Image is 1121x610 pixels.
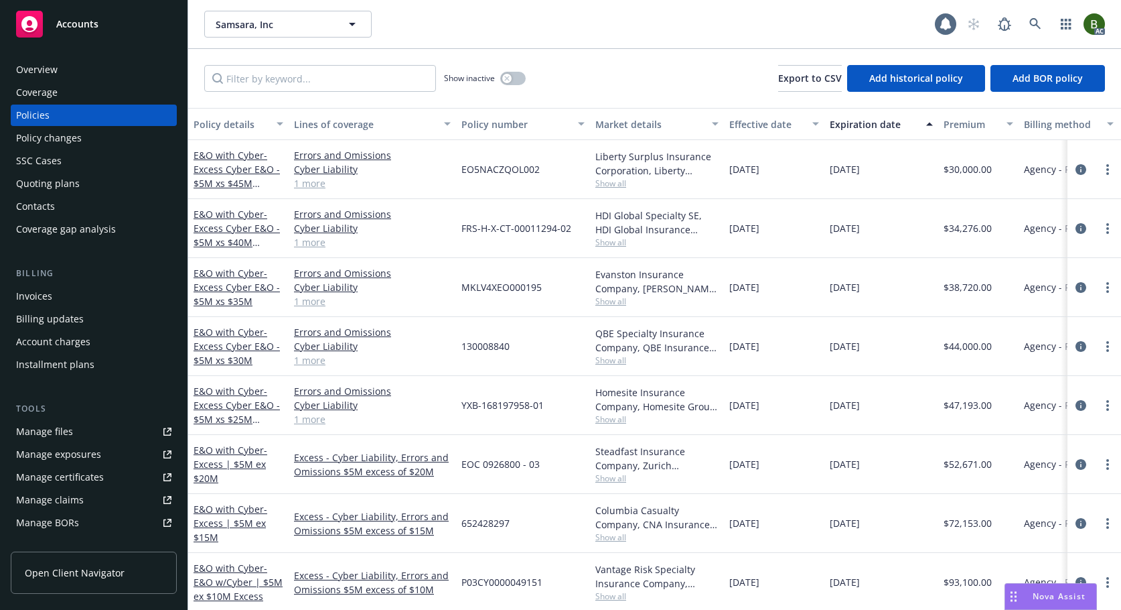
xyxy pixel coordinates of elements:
[294,207,451,221] a: Errors and Omissions
[1024,162,1109,176] span: Agency - Pay in full
[1083,13,1105,35] img: photo
[16,421,73,442] div: Manage files
[11,467,177,488] a: Manage certificates
[1013,72,1083,84] span: Add BOR policy
[294,148,451,162] a: Errors and Omissions
[294,353,451,367] a: 1 more
[1024,575,1109,589] span: Agency - Pay in full
[461,117,570,131] div: Policy number
[11,105,177,126] a: Policies
[16,127,82,149] div: Policy changes
[595,117,704,131] div: Market details
[1024,117,1099,131] div: Billing method
[194,385,281,454] a: E&O with Cyber
[16,173,80,194] div: Quoting plans
[1005,584,1022,609] div: Drag to move
[1100,162,1116,178] a: more
[16,286,52,307] div: Invoices
[294,162,451,176] a: Cyber Liability
[1024,398,1109,412] span: Agency - Pay in full
[778,72,842,84] span: Export to CSV
[11,219,177,240] a: Coverage gap analysis
[11,421,177,442] a: Manage files
[16,512,79,534] div: Manage BORs
[1073,574,1089,591] a: circleInformation
[1100,398,1116,414] a: more
[11,196,177,217] a: Contacts
[1073,221,1089,237] a: circleInformation
[194,208,280,263] a: E&O with Cyber
[194,385,281,454] span: - Excess Cyber E&O - $5M xs $25M ([GEOGRAPHIC_DATA])
[729,221,759,235] span: [DATE]
[25,566,125,580] span: Open Client Navigator
[294,412,451,426] a: 1 more
[1100,221,1116,237] a: more
[11,5,177,43] a: Accounts
[461,280,542,294] span: MKLV4XEO000195
[1073,280,1089,296] a: circleInformation
[824,108,938,140] button: Expiration date
[944,162,992,176] span: $30,000.00
[944,398,992,412] span: $47,193.00
[16,308,84,330] div: Billing updates
[11,402,177,416] div: Tools
[194,149,280,204] a: E&O with Cyber
[294,117,436,131] div: Lines of coverage
[729,457,759,471] span: [DATE]
[1073,456,1089,473] a: circleInformation
[294,221,451,235] a: Cyber Liability
[1019,108,1119,140] button: Billing method
[11,127,177,149] a: Policy changes
[11,331,177,353] a: Account charges
[729,398,759,412] span: [DATE]
[11,82,177,103] a: Coverage
[590,108,724,140] button: Market details
[461,398,544,412] span: YXB-168197958-01
[1022,11,1049,38] a: Search
[595,355,719,366] span: Show all
[595,326,719,355] div: QBE Specialty Insurance Company, QBE Insurance Group
[294,398,451,412] a: Cyber Liability
[194,562,283,603] a: E&O with Cyber
[16,150,62,172] div: SSC Cases
[11,150,177,172] a: SSC Cases
[944,457,992,471] span: $52,671.00
[444,72,495,84] span: Show inactive
[990,65,1105,92] button: Add BOR policy
[11,173,177,194] a: Quoting plans
[194,562,283,603] span: - E&O w/Cyber | $5M ex $10M Excess
[456,108,590,140] button: Policy number
[847,65,985,92] button: Add historical policy
[294,235,451,249] a: 1 more
[830,162,860,176] span: [DATE]
[188,108,289,140] button: Policy details
[194,444,267,485] a: E&O with Cyber
[595,414,719,425] span: Show all
[830,457,860,471] span: [DATE]
[1004,583,1097,610] button: Nova Assist
[194,444,267,485] span: - Excess | $5M ex $20M
[944,221,992,235] span: $34,276.00
[595,503,719,532] div: Columbia Casualty Company, CNA Insurance, CRC Group
[595,208,719,237] div: HDI Global Specialty SE, HDI Global Insurance Company, Falcon Risk Services
[830,117,918,131] div: Expiration date
[595,149,719,178] div: Liberty Surplus Insurance Corporation, Liberty Mutual
[729,339,759,353] span: [DATE]
[194,326,280,367] span: - Excess Cyber E&O - $5M xs $30M
[1024,221,1109,235] span: Agency - Pay in full
[595,562,719,591] div: Vantage Risk Specialty Insurance Company, Vantage Risk
[194,267,280,308] span: - Excess Cyber E&O - $5M xs $35M
[194,117,269,131] div: Policy details
[1073,398,1089,414] a: circleInformation
[16,82,58,103] div: Coverage
[1100,280,1116,296] a: more
[944,280,992,294] span: $38,720.00
[204,11,372,38] button: Samsara, Inc
[1100,515,1116,532] a: more
[194,503,267,544] span: - Excess | $5M ex $15M
[216,17,331,32] span: Samsara, Inc
[294,280,451,294] a: Cyber Liability
[830,398,860,412] span: [DATE]
[461,575,542,589] span: P03CY0000049151
[1100,456,1116,473] a: more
